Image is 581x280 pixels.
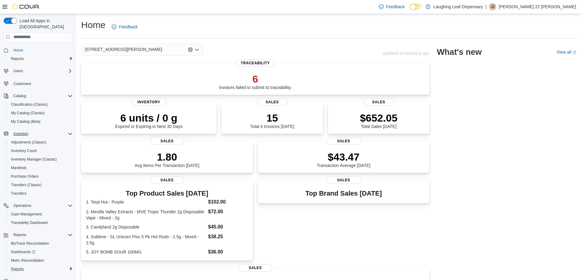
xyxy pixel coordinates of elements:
[9,219,73,226] span: Traceabilty Dashboard
[11,67,73,75] span: Users
[9,101,50,108] a: Classification (Classic)
[9,156,73,163] span: Inventory Manager (Classic)
[11,157,57,162] span: Inventory Manager (Classic)
[9,190,29,197] a: Transfers
[1,92,75,100] button: Catalog
[9,248,73,256] span: Dashboards
[11,130,73,137] span: Inventory
[11,183,41,187] span: Transfers (Classic)
[11,102,48,107] span: Classification (Classic)
[11,241,49,246] span: BioTrack Reconciliation
[250,112,294,129] div: Total # Invoices [DATE]
[11,111,45,115] span: My Catalog (Classic)
[6,239,75,248] button: BioTrack Reconciliation
[572,51,576,54] svg: External link
[11,47,26,54] a: Home
[6,172,75,181] button: Purchase Orders
[9,55,73,62] span: Reports
[6,181,75,189] button: Transfers (Classic)
[11,140,46,145] span: Adjustments (Classic)
[9,181,44,189] a: Transfers (Classic)
[11,80,34,87] a: Customers
[132,98,166,106] span: Inventory
[11,56,24,61] span: Reports
[6,218,75,227] button: Traceabilty Dashboard
[135,151,199,168] div: Avg Items Per Transaction [DATE]
[11,130,31,137] button: Inventory
[9,211,73,218] span: Cash Management
[6,117,75,126] button: My Catalog (Beta)
[17,18,73,30] span: Load All Apps in [GEOGRAPHIC_DATA]
[11,191,26,196] span: Transfers
[491,3,495,10] span: J2
[13,232,26,237] span: Reports
[9,55,26,62] a: Reports
[11,250,35,254] span: Dashboards
[317,151,371,168] div: Transaction Average [DATE]
[9,139,73,146] span: Adjustments (Classic)
[86,209,206,221] dt: 2. Mesilla Valley Extracts - MVE Tropic Thunder 2g Disposable Vape - Mixed - 2g
[85,46,162,53] span: [STREET_ADDRESS][PERSON_NAME]
[9,164,29,172] a: Manifests
[327,176,361,184] span: Sales
[11,67,25,75] button: Users
[1,129,75,138] button: Inventory
[135,151,199,163] p: 1.80
[6,55,75,63] button: Reports
[9,265,73,273] span: Reports
[6,189,75,198] button: Transfers
[11,174,39,179] span: Purchase Orders
[557,50,576,55] a: View allExternal link
[11,119,41,124] span: My Catalog (Beta)
[6,138,75,147] button: Adjustments (Classic)
[486,3,487,10] p: |
[364,98,394,106] span: Sales
[13,203,31,208] span: Operations
[208,233,248,240] dd: $38.25
[257,98,288,106] span: Sales
[11,231,29,239] button: Reports
[208,248,248,256] dd: $36.00
[188,47,193,52] button: Clear input
[109,21,140,33] a: Feedback
[386,4,405,10] span: Feedback
[489,3,496,10] div: Jolaine 22 Starr
[9,118,73,125] span: My Catalog (Beta)
[6,265,75,273] button: Reports
[6,109,75,117] button: My Catalog (Classic)
[9,219,50,226] a: Traceabilty Dashboard
[499,3,576,10] p: [PERSON_NAME] 22 [PERSON_NAME]
[86,190,248,197] h3: Top Product Sales [DATE]
[219,73,292,90] div: Invoices failed to submit to traceability.
[13,48,23,53] span: Home
[250,112,294,124] p: 15
[11,202,73,209] span: Operations
[1,67,75,75] button: Users
[360,112,397,129] div: Total Sales [DATE]
[13,69,23,73] span: Users
[6,210,75,218] button: Cash Management
[9,164,73,172] span: Manifests
[11,92,28,100] button: Catalog
[376,1,407,13] a: Feedback
[9,147,39,154] a: Inventory Count
[437,47,482,57] h2: What's new
[9,211,44,218] a: Cash Management
[6,164,75,172] button: Manifests
[86,199,206,205] dt: 1. Terpi Hut - Purple
[410,4,422,10] input: Dark Mode
[238,264,272,271] span: Sales
[11,267,24,271] span: Reports
[9,101,73,108] span: Classification (Classic)
[6,147,75,155] button: Inventory Count
[11,202,34,209] button: Operations
[9,118,43,125] a: My Catalog (Beta)
[9,181,73,189] span: Transfers (Classic)
[150,176,184,184] span: Sales
[11,212,42,217] span: Cash Management
[9,257,46,264] a: Metrc Reconciliation
[208,198,248,206] dd: $102.00
[11,148,37,153] span: Inventory Count
[327,137,361,145] span: Sales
